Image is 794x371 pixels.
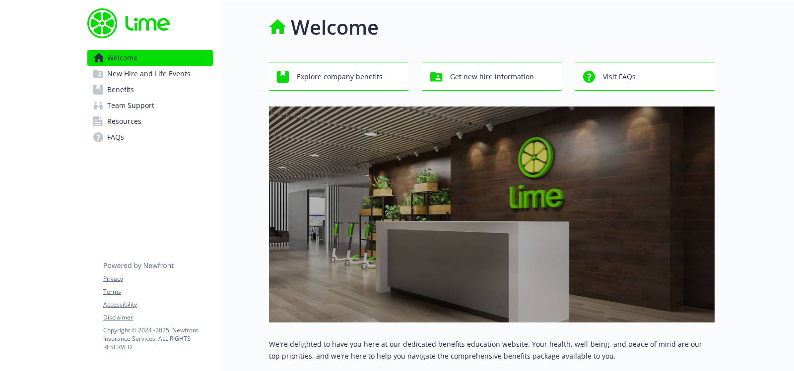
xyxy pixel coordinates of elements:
a: New Hire and Life Events [87,66,213,82]
a: FAQs [87,129,213,145]
span: Benefits [107,82,134,98]
span: Explore company benefits [297,67,383,86]
p: We're delighted to have you here at our dedicated benefits education website. Your health, well-b... [269,338,715,362]
span: New Hire and Life Events [107,66,191,82]
a: Team Support [87,98,213,113]
img: overview page banner [269,106,715,322]
span: Resources [107,113,141,129]
span: Welcome [107,50,137,66]
a: Resources [87,113,213,129]
button: Get new hire information [422,62,562,91]
span: FAQs [107,129,124,145]
h1: Welcome [291,12,379,42]
p: Copyright © 2024 - 2025 , Newfront Insurance Services, ALL RIGHTS RESERVED [103,326,212,351]
span: Get new hire information [450,67,534,86]
a: Accessibility [103,300,212,309]
button: Explore company benefits [269,62,408,91]
a: Terms [103,287,212,296]
span: Team Support [107,98,154,113]
button: Visit FAQs [575,62,715,91]
a: Welcome [87,50,213,66]
a: Disclaimer [103,313,212,322]
a: Benefits [87,82,213,98]
a: Privacy [103,274,212,283]
span: Visit FAQs [603,67,636,86]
